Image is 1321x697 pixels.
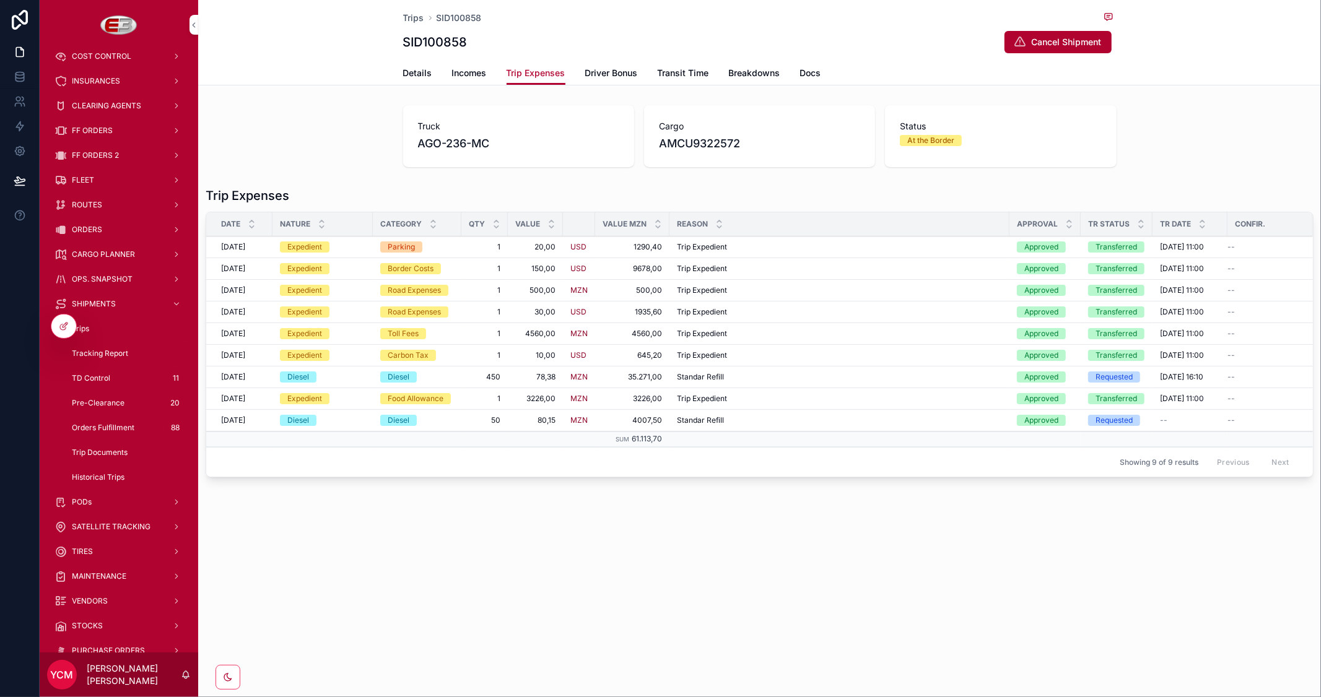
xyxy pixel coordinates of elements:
span: PODs [72,497,92,507]
div: Requested [1096,415,1133,426]
a: 4560,00 [515,329,556,339]
a: 1 [469,350,500,360]
a: TIRES [47,540,191,563]
a: [DATE] 11:00 [1160,285,1220,295]
span: MAINTENANCE [72,571,126,581]
a: -- [1160,415,1220,425]
span: Incomes [452,67,487,79]
a: Trips [62,318,191,340]
div: Transferred [1096,350,1137,361]
a: OPS. SNAPSHOT [47,268,191,290]
div: Expedient [287,285,322,296]
a: USD [570,307,586,317]
span: [DATE] [221,242,245,252]
a: ROUTES [47,194,191,216]
a: Trip Expedient [677,350,1002,360]
a: Approved [1017,241,1073,253]
a: [DATE] [221,264,265,274]
a: [DATE] 16:10 [1160,372,1220,382]
span: -- [1160,415,1167,425]
a: 1 [469,307,500,317]
div: Parking [388,241,415,253]
a: Historical Trips [62,466,191,488]
span: Trip Expedient [677,242,727,252]
a: 10,00 [515,350,556,360]
div: Requested [1096,371,1133,383]
a: 3226,00 [515,394,556,404]
span: -- [1227,329,1235,339]
span: 4560,00 [603,329,662,339]
a: -- [1227,394,1298,404]
span: MZN [570,285,588,295]
span: FF ORDERS [72,126,113,136]
a: PODs [47,491,191,513]
a: FLEET [47,169,191,191]
span: Trip Expedient [677,285,727,295]
a: Trip Expedient [677,264,1002,274]
a: Approved [1017,350,1073,361]
a: 78,38 [515,372,556,382]
span: -- [1227,415,1235,425]
a: USD [570,242,586,252]
span: Driver Bonus [585,67,638,79]
a: [DATE] 11:00 [1160,264,1220,274]
a: Expedient [280,350,365,361]
a: Trip Expedient [677,242,1002,252]
span: [DATE] 11:00 [1160,285,1204,295]
span: [DATE] 16:10 [1160,372,1203,382]
a: SATELLITE TRACKING [47,516,191,538]
a: Requested [1088,371,1145,383]
a: 9678,00 [603,264,662,274]
a: Transferred [1088,350,1145,361]
a: USD [570,242,588,252]
a: Incomes [452,62,487,87]
div: Diesel [388,415,409,426]
span: -- [1227,394,1235,404]
a: Trip Expedient [677,394,1002,404]
a: MZN [570,372,588,382]
a: USD [570,264,588,274]
div: Transferred [1096,393,1137,404]
span: 4007,50 [603,415,662,425]
span: [DATE] [221,415,245,425]
span: FF ORDERS 2 [72,150,119,160]
span: USD [570,264,586,274]
span: Trip Expedient [677,307,727,317]
a: -- [1227,415,1298,425]
a: Transferred [1088,241,1145,253]
a: Toll Fees [380,328,454,339]
span: [DATE] 11:00 [1160,350,1204,360]
span: -- [1227,264,1235,274]
div: Approved [1024,263,1058,274]
div: 11 [168,371,183,386]
span: Orders Fulfillment [72,423,134,433]
a: Transferred [1088,285,1145,296]
span: CARGO PLANNER [72,249,135,259]
a: Breakdowns [729,62,780,87]
a: [DATE] [221,394,265,404]
span: Pre-Clearance [72,398,124,408]
span: -- [1227,350,1235,360]
span: [DATE] 11:00 [1160,394,1204,404]
span: SHIPMENTS [72,299,116,309]
a: Trip Expenses [507,62,565,85]
span: OPS. SNAPSHOT [72,274,133,284]
div: Approved [1024,393,1058,404]
span: CLEARING AGENTS [72,101,141,111]
span: Trip Expedient [677,329,727,339]
a: Trip Expedient [677,285,1002,295]
a: Approved [1017,263,1073,274]
a: 1 [469,264,500,274]
a: ORDERS [47,219,191,241]
span: [DATE] [221,307,245,317]
span: Trip Expenses [507,67,565,79]
span: 1 [469,242,500,252]
a: 1 [469,394,500,404]
a: 1 [469,285,500,295]
a: Transferred [1088,306,1145,318]
a: Docs [800,62,821,87]
a: 20,00 [515,242,556,252]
